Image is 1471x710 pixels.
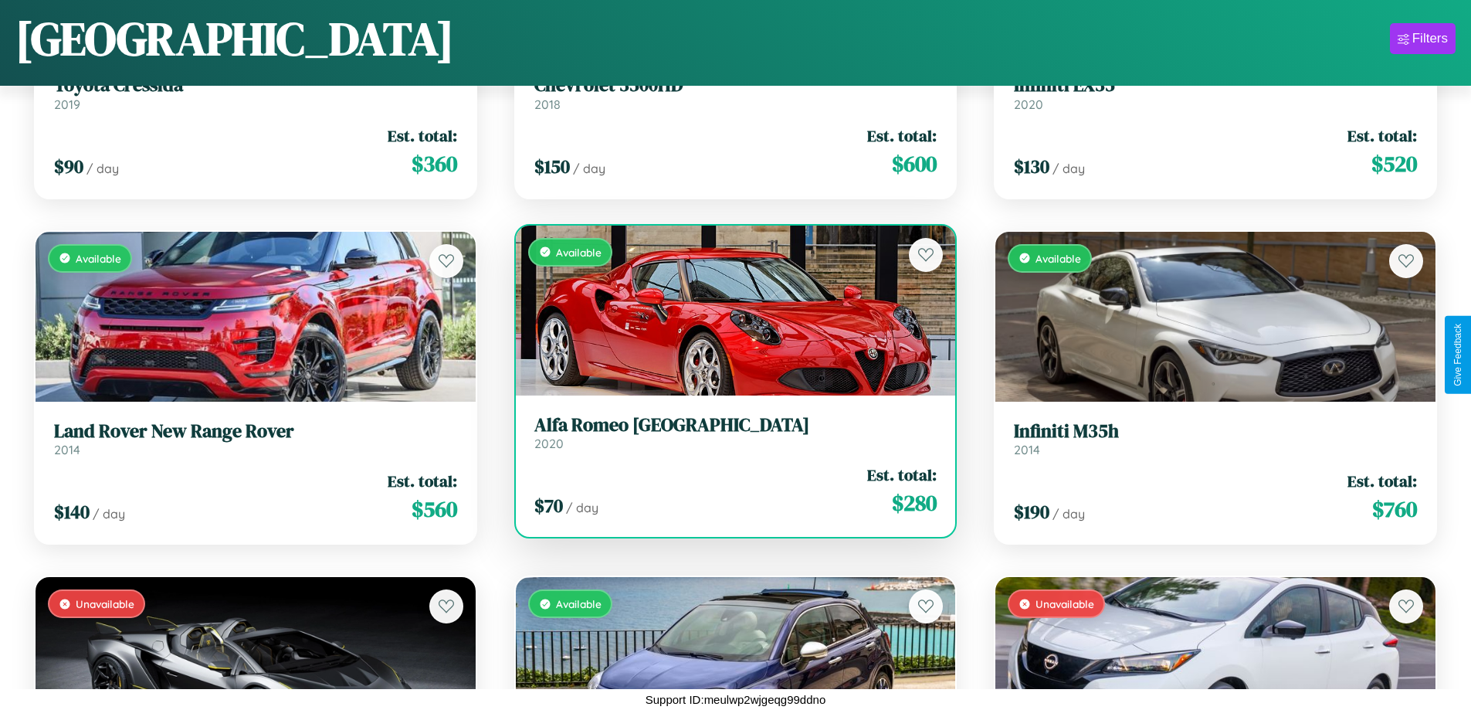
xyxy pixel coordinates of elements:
span: Unavailable [1035,597,1094,610]
span: 2014 [1014,442,1040,457]
span: $ 140 [54,499,90,525]
a: Toyota Cressida2019 [54,74,457,112]
span: $ 360 [412,148,457,179]
span: $ 190 [1014,499,1049,525]
span: Est. total: [388,124,457,147]
div: Filters [1412,31,1448,46]
span: 2020 [534,436,564,451]
span: / day [86,161,119,176]
span: 2018 [534,97,561,112]
span: / day [1052,506,1085,521]
a: Infiniti EX352020 [1014,74,1417,112]
span: Est. total: [867,464,937,486]
span: / day [93,506,125,521]
span: Est. total: [867,124,937,147]
span: $ 600 [892,148,937,179]
span: Unavailable [76,597,134,610]
a: Infiniti M35h2014 [1014,420,1417,458]
a: Alfa Romeo [GEOGRAPHIC_DATA]2020 [534,414,937,452]
span: 2020 [1014,97,1043,112]
span: $ 560 [412,494,457,525]
a: Chevrolet 3500HD2018 [534,74,937,112]
h3: Alfa Romeo [GEOGRAPHIC_DATA] [534,414,937,437]
span: $ 150 [534,154,570,179]
h1: [GEOGRAPHIC_DATA] [15,7,454,70]
span: $ 90 [54,154,83,179]
span: Available [556,597,602,610]
span: / day [573,161,605,176]
span: Est. total: [388,470,457,492]
span: $ 520 [1371,148,1417,179]
span: / day [566,500,598,515]
h3: Toyota Cressida [54,74,457,97]
span: $ 70 [534,493,563,518]
h3: Infiniti EX35 [1014,74,1417,97]
span: 2014 [54,442,80,457]
button: Filters [1390,23,1456,54]
span: / day [1052,161,1085,176]
p: Support ID: meulwp2wjgeqg99ddno [646,689,826,710]
div: Give Feedback [1452,324,1463,386]
span: Available [556,246,602,259]
span: $ 130 [1014,154,1049,179]
span: 2019 [54,97,80,112]
span: $ 760 [1372,494,1417,525]
h3: Land Rover New Range Rover [54,420,457,443]
h3: Chevrolet 3500HD [534,74,937,97]
span: Est. total: [1347,470,1417,492]
span: Available [1035,252,1081,265]
span: Available [76,252,121,265]
span: Est. total: [1347,124,1417,147]
span: $ 280 [892,487,937,518]
h3: Infiniti M35h [1014,420,1417,443]
a: Land Rover New Range Rover2014 [54,420,457,458]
